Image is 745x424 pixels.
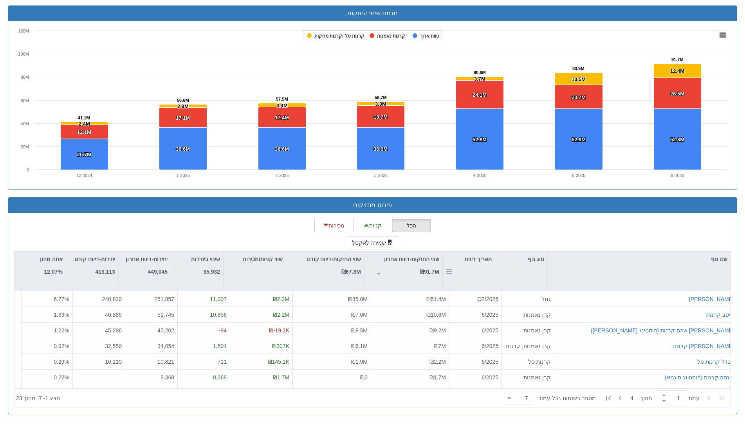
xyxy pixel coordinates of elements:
[76,342,122,350] div: 32,550
[392,219,431,232] button: הכל
[314,219,354,232] button: מכירות
[548,252,731,267] div: שם גוף
[76,326,122,334] div: 45,296
[373,114,388,120] tspan: 18.7M
[176,146,190,152] tspan: 36.6M
[673,342,734,350] button: [PERSON_NAME] קרנות
[505,310,551,318] div: קרן נאמנות
[453,310,498,318] div: 6/2025
[348,296,368,302] span: ₪35.8M
[473,173,486,178] text: 4-2025
[495,252,547,267] div: סוג גוף
[128,310,174,318] div: 51,745
[572,76,586,82] tspan: 10.5M
[473,137,487,143] tspan: 52.8M
[377,33,405,39] tspan: קרנות נאמנות
[572,173,585,178] text: 5-2025
[128,295,174,303] div: 251,857
[453,357,498,365] div: 6/2025
[572,137,586,143] tspan: 52.8M
[191,255,220,263] p: שינוי ביחידות
[44,269,63,275] strong: 12.07%
[76,310,122,318] div: 40,889
[375,95,387,100] tspan: 58.7M
[76,357,122,365] div: 10,110
[420,269,439,275] strong: ₪91.7M
[670,68,684,74] tspan: 12.4M
[670,91,684,97] tspan: 26.5M
[273,374,289,380] span: ₪1.7M
[353,219,392,232] button: קניות
[181,326,227,334] div: -94
[128,357,174,365] div: 10,821
[21,144,29,149] text: 20M
[25,295,69,303] div: 6.77 %
[16,390,60,407] div: ‏מציג 1 - 7 ‏ מתוך 23
[505,295,551,303] div: גמל
[176,115,190,121] tspan: 17.1M
[591,326,734,334] div: [PERSON_NAME] שהם קרנות (הוסטינג [PERSON_NAME])
[269,327,289,333] span: ₪-19.2K
[630,394,640,402] span: 4
[14,202,731,209] h3: פירוט מחזיקים
[351,343,368,349] span: ₪6.1M
[671,57,684,62] tspan: 91.7M
[572,66,584,71] tspan: 83.9M
[21,121,29,126] text: 40M
[670,137,684,143] tspan: 52.8M
[275,115,289,121] tspan: 17.4M
[314,33,364,39] tspan: קרנות סל וקרנות מחקות
[224,252,286,267] div: שווי קניות/מכירות
[25,310,69,318] div: 1.39 %
[426,296,446,302] span: ₪51.4M
[505,357,551,365] div: קרנות סל
[697,357,734,365] button: מגדל קרנות סל
[126,255,168,263] p: יחידות-דיווח אחרון
[76,173,92,178] text: 12-2024
[373,146,388,152] tspan: 36.6M
[375,101,386,107] tspan: 3.3M
[501,390,729,407] div: ‏ מתוך
[18,52,29,56] text: 100M
[181,357,227,365] div: 711
[307,255,361,263] p: שווי החזקות-דיווח קודם
[384,255,439,263] p: שווי החזקות-דיווח אחרון
[74,255,115,263] p: יחידות-דיווח קודם
[665,373,734,381] div: פינסה קרנות (הוסטינג סיגמא)
[429,374,446,380] span: ₪1.7M
[272,343,289,349] span: ₪307K
[572,94,586,100] tspan: 20.7M
[689,295,734,303] button: [PERSON_NAME]
[177,98,189,103] tspan: 56.6M
[40,255,63,263] p: אחוז מהון
[128,326,174,334] div: 45,202
[21,98,29,103] text: 60M
[273,296,289,302] span: ₪2.3M
[275,173,289,178] text: 2-2025
[276,97,288,101] tspan: 57.5M
[77,129,91,135] tspan: 12.1M
[78,115,90,120] tspan: 41.1M
[505,326,551,334] div: קרן נאמנות
[429,327,446,333] span: ₪9.2M
[360,374,368,380] span: ₪0
[426,311,446,318] span: ₪10.6M
[505,342,551,350] div: קרן נאמנות, קרנות סל
[148,269,168,275] strong: 449,045
[687,394,700,402] span: ‏עמוד
[268,358,289,364] span: ₪145.1K
[181,373,227,381] div: 8,368
[538,394,596,402] span: ‏מספר רשומות בכל עמוד
[203,269,220,275] strong: 35,932
[474,76,485,82] tspan: 3.7M
[25,342,69,350] div: 0.92 %
[473,92,487,98] tspan: 24.1M
[453,295,498,303] div: Q2/2025
[181,342,227,350] div: 1,504
[76,295,122,303] div: 240,820
[706,310,734,318] button: מיטב קרנות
